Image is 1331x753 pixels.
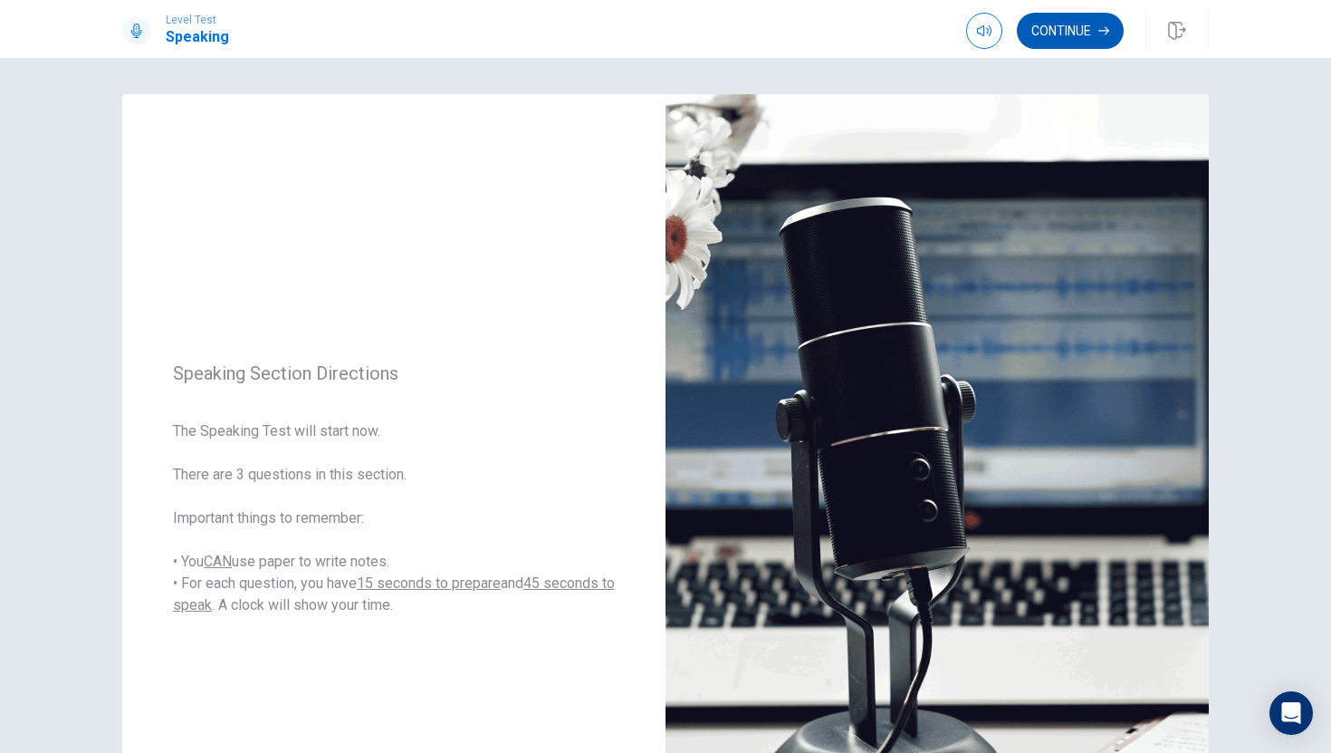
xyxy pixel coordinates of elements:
[166,14,229,26] span: Level Test
[173,420,615,616] span: The Speaking Test will start now. There are 3 questions in this section. Important things to reme...
[1269,691,1313,735] div: Open Intercom Messenger
[173,362,615,384] span: Speaking Section Directions
[357,574,501,592] u: 15 seconds to prepare
[204,553,232,570] u: CAN
[1017,13,1124,49] button: Continue
[166,26,229,48] h1: Speaking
